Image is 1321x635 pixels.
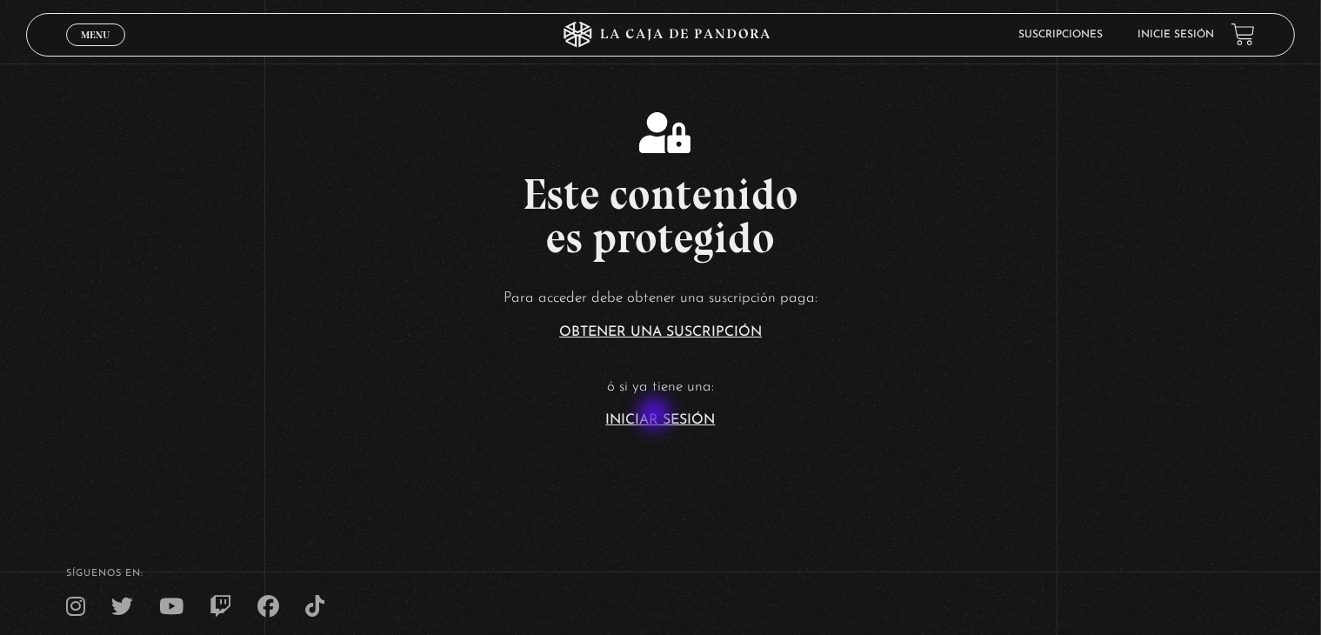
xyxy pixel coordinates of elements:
a: Obtener una suscripción [559,325,762,339]
a: Iniciar Sesión [606,413,716,427]
h4: SÍguenos en: [66,569,1255,578]
a: View your shopping cart [1231,23,1255,46]
a: Inicie sesión [1138,30,1214,40]
span: Cerrar [76,43,117,56]
a: Suscripciones [1018,30,1103,40]
span: Menu [81,30,110,40]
